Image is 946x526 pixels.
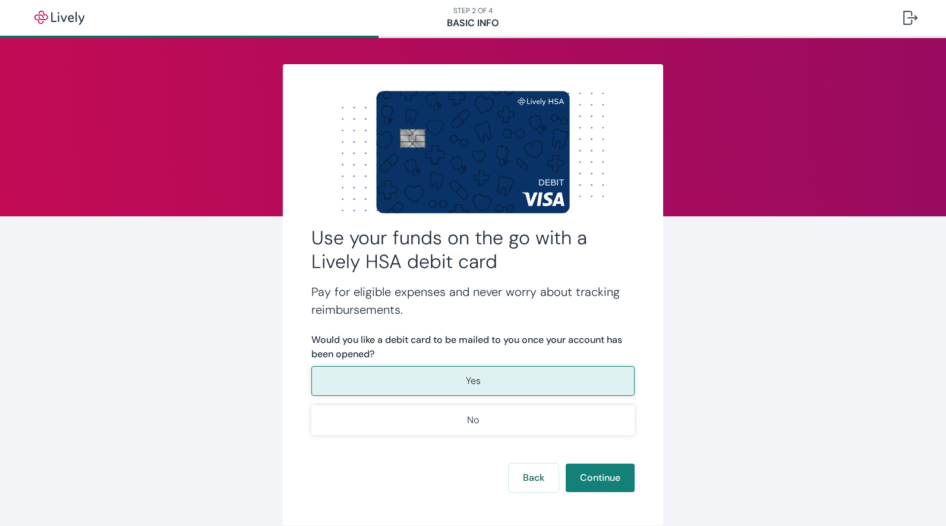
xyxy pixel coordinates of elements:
button: Back [509,464,559,492]
button: Yes [311,366,635,396]
button: No [311,405,635,435]
img: Debit card [376,91,570,213]
p: Yes [466,374,481,388]
h2: Use your funds on the go with a Lively HSA debit card [311,226,635,273]
button: Log out [894,4,927,32]
img: Lively [26,11,93,25]
h4: Pay for eligible expenses and never worry about tracking reimbursements. [311,283,635,319]
button: Continue [566,464,635,492]
img: Dot background [311,93,635,212]
p: No [467,413,479,427]
label: Would you like a debit card to be mailed to you once your account has been opened? [311,333,635,361]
